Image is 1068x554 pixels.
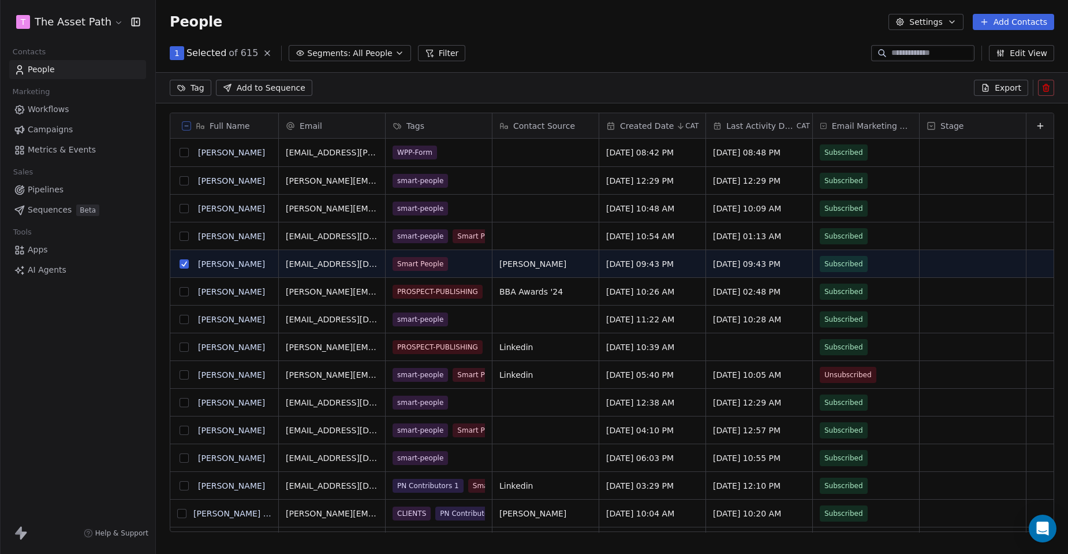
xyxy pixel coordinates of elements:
span: AI Agents [28,264,66,276]
span: Smart People [453,229,508,243]
span: [PERSON_NAME][EMAIL_ADDRESS][DOMAIN_NAME] [286,341,378,353]
span: smart-people [393,451,448,465]
span: [DATE] 10:05 AM [713,369,805,381]
span: [EMAIL_ADDRESS][DOMAIN_NAME] [286,480,378,492]
button: 1 [170,46,184,60]
span: PROSPECT-PUBLISHING [393,340,483,354]
span: Segments: [307,47,350,60]
a: [PERSON_NAME] [198,148,265,157]
span: [EMAIL_ADDRESS][DOMAIN_NAME] [286,425,378,436]
span: Last Activity Date [726,120,794,132]
span: Subscribed [824,341,863,353]
span: Workflows [28,103,69,116]
div: Email [279,113,385,138]
span: T [21,16,26,28]
span: Smart People [453,423,508,437]
span: [DATE] 12:29 PM [713,175,805,187]
span: Contact Source [513,120,575,132]
span: Pipelines [28,184,64,196]
span: Linkedin [499,341,592,353]
span: Linkedin [499,369,592,381]
span: [DATE] 04:10 PM [606,425,699,436]
span: Subscribed [824,425,863,436]
span: [DATE] 09:43 PM [713,258,805,270]
div: grid [170,139,279,533]
a: Pipelines [9,180,146,199]
span: Smart People [393,257,448,271]
span: [PERSON_NAME] [499,258,592,270]
a: [PERSON_NAME] [198,426,265,435]
span: [DATE] 10:48 AM [606,203,699,214]
span: [EMAIL_ADDRESS][DOMAIN_NAME] [286,258,378,270]
a: Campaigns [9,120,146,139]
div: Full Name [170,113,278,138]
span: [DATE] 12:29 PM [606,175,699,187]
span: CAT [797,121,810,131]
a: [PERSON_NAME] [198,204,265,213]
span: Beta [76,205,99,216]
div: Contact Source [492,113,599,138]
span: Metrics & Events [28,144,96,156]
a: [PERSON_NAME] [198,315,265,324]
div: grid [279,139,1055,533]
span: [DATE] 08:48 PM [713,147,805,158]
a: [PERSON_NAME] [198,370,265,380]
span: Tags [406,120,424,132]
span: Subscribed [824,397,863,408]
span: All People [353,47,392,60]
div: Stage [920,113,1026,138]
span: Linkedin [499,480,592,492]
span: Stage [940,120,964,132]
a: Metrics & Events [9,140,146,159]
span: Smart People [453,368,508,382]
a: [PERSON_NAME] [198,398,265,407]
span: [EMAIL_ADDRESS][DOMAIN_NAME] [286,397,378,408]
span: Created Date [620,120,674,132]
span: [PERSON_NAME][EMAIL_ADDRESS][DOMAIN_NAME] [286,369,378,381]
span: Selected [186,46,226,60]
span: smart-people [393,313,448,326]
a: [PERSON_NAME] [198,232,265,241]
span: Apps [28,244,48,256]
span: [PERSON_NAME][EMAIL_ADDRESS][PERSON_NAME][DOMAIN_NAME] [286,203,378,214]
button: Export [974,80,1028,96]
span: smart-people [393,396,448,410]
span: [DATE] 05:40 PM [606,369,699,381]
a: [PERSON_NAME] [198,287,265,296]
button: Filter [418,45,466,61]
span: [DATE] 10:54 AM [606,230,699,242]
div: Created DateCAT [599,113,705,138]
a: [PERSON_NAME] [198,481,265,490]
span: Unsubscribed [824,369,872,381]
a: [PERSON_NAME] [198,259,265,269]
button: Add to Sequence [216,80,312,96]
span: Subscribed [824,452,863,464]
span: [DATE] 10:20 AM [713,508,805,519]
span: Sales [8,163,38,181]
span: [EMAIL_ADDRESS][DOMAIN_NAME] [286,230,378,242]
div: Last Activity DateCAT [706,113,812,138]
span: [DATE] 12:38 AM [606,397,699,408]
a: AI Agents [9,261,146,280]
span: [DATE] 10:55 PM [713,452,805,464]
span: PROSPECT-PUBLISHING [393,285,483,299]
span: Help & Support [95,529,148,538]
span: WPP-Form [393,146,437,159]
span: Tag [191,82,204,94]
span: Subscribed [824,480,863,492]
a: [PERSON_NAME] [198,453,265,463]
span: of 615 [229,46,258,60]
span: Tools [8,224,36,241]
span: [DATE] 10:28 AM [713,314,805,325]
span: [DATE] 10:39 AM [606,341,699,353]
span: [DATE] 10:04 AM [606,508,699,519]
span: Smart People [468,479,524,493]
span: [DATE] 12:29 AM [713,397,805,408]
span: smart-people [393,423,448,437]
a: People [9,60,146,79]
span: People [28,64,55,76]
span: Contacts [8,43,51,61]
span: smart-people [393,229,448,243]
span: [EMAIL_ADDRESS][DOMAIN_NAME] [286,452,378,464]
span: Email [300,120,322,132]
